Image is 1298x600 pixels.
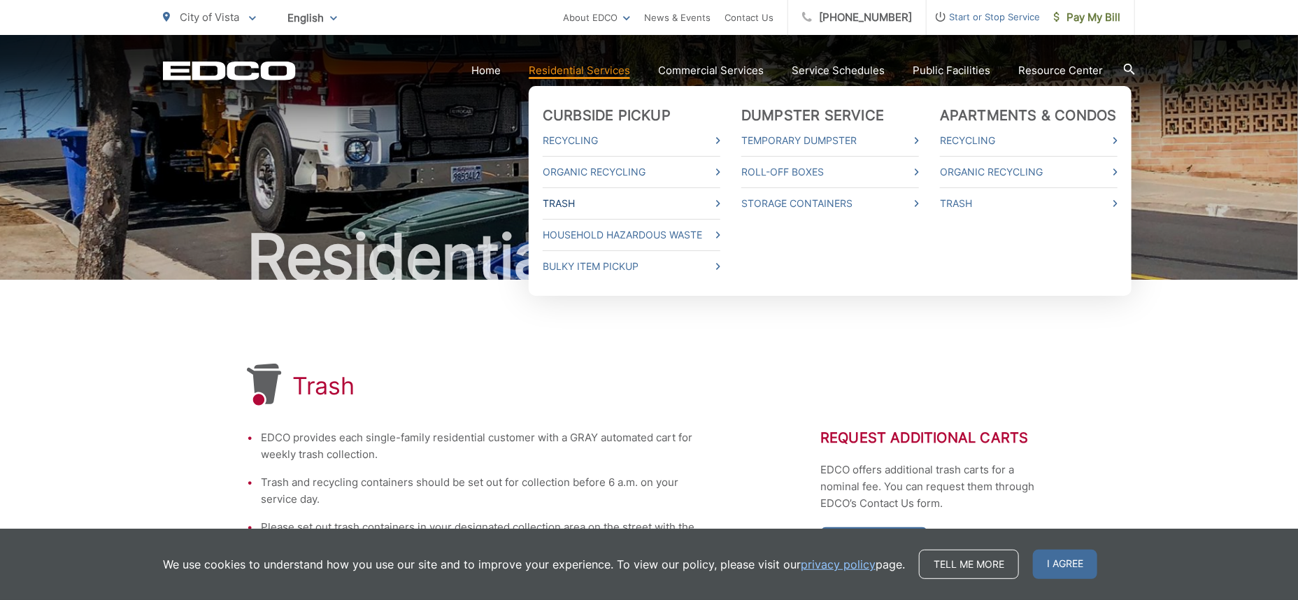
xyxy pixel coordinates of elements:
span: Pay My Bill [1054,9,1120,26]
a: News & Events [644,9,711,26]
a: Residential Services [529,62,630,79]
span: City of Vista [180,10,239,24]
p: EDCO offers additional trash carts for a nominal fee. You can request them through EDCO’s Contact... [820,462,1051,512]
a: EDCD logo. Return to the homepage. [163,61,296,80]
li: Trash and recycling containers should be set out for collection before 6 a.m. on your service day. [261,474,708,508]
a: Recycling [543,132,720,149]
a: Public Facilities [913,62,990,79]
span: I agree [1033,550,1097,579]
a: Organic Recycling [940,164,1118,180]
li: EDCO provides each single-family residential customer with a GRAY automated cart for weekly trash... [261,429,708,463]
span: English [277,6,348,30]
h2: Request Additional Carts [820,429,1051,446]
a: Resource Center [1018,62,1103,79]
a: Temporary Dumpster [741,132,919,149]
a: Storage Containers [741,195,919,212]
p: We use cookies to understand how you use our site and to improve your experience. To view our pol... [163,556,905,573]
a: Bulky Item Pickup [543,258,720,275]
a: About EDCO [563,9,630,26]
a: Curbside Pickup [543,107,671,124]
a: Home [471,62,501,79]
a: Service Schedules [792,62,885,79]
a: Apartments & Condos [940,107,1117,124]
a: Commercial Services [658,62,764,79]
a: Roll-Off Boxes [741,164,919,180]
a: Trash [543,195,720,212]
h2: Residential Services [163,222,1135,292]
a: Request Carts [820,527,928,555]
a: Trash [940,195,1118,212]
h1: Trash [292,372,355,400]
a: Dumpster Service [741,107,884,124]
a: Contact Us [725,9,773,26]
a: Organic Recycling [543,164,720,180]
a: Tell me more [919,550,1019,579]
li: Please set out trash containers in your designated collection area on the street with the wheels ... [261,519,708,569]
a: privacy policy [801,556,876,573]
a: Household Hazardous Waste [543,227,720,243]
a: Recycling [940,132,1118,149]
